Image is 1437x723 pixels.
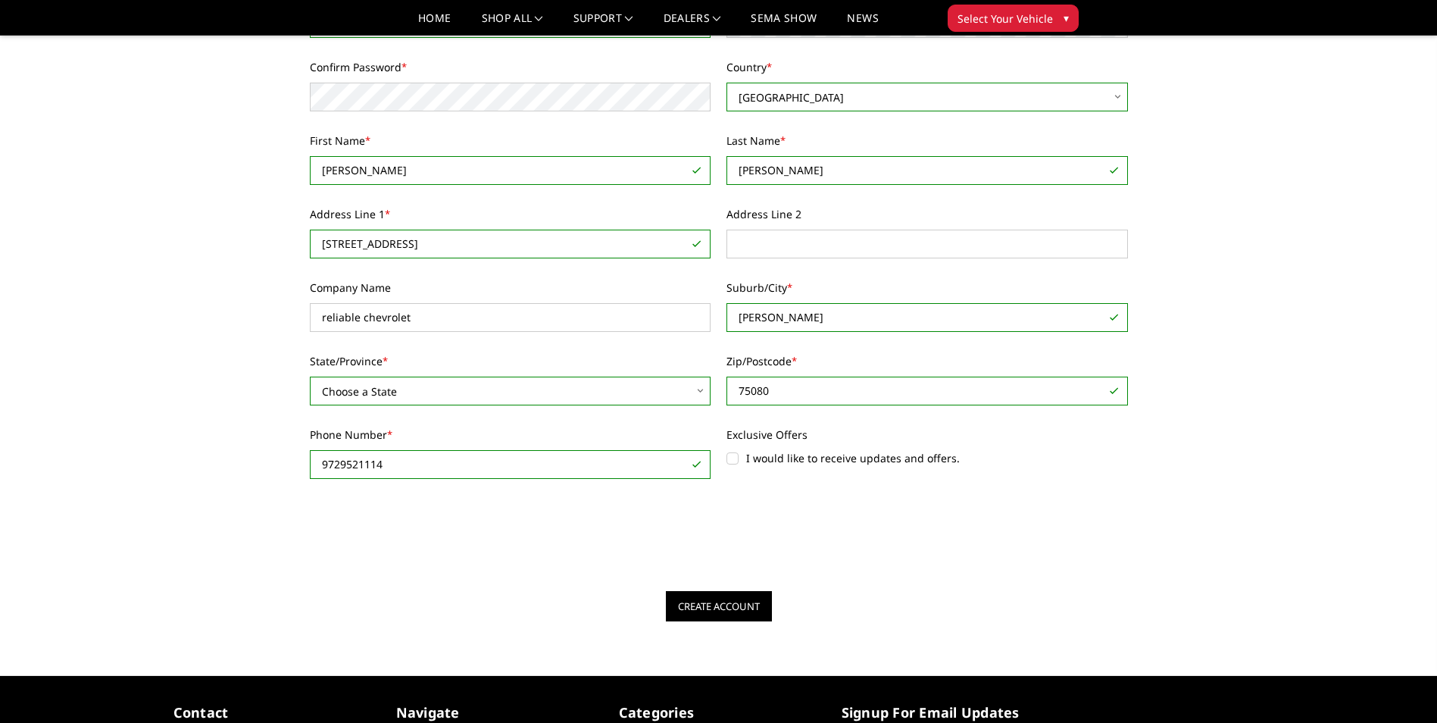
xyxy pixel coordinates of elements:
button: Select Your Vehicle [948,5,1079,32]
label: Confirm Password [310,59,711,75]
span: Select Your Vehicle [957,11,1053,27]
input: Create Account [666,591,772,621]
label: Address Line 1 [310,206,711,222]
label: First Name [310,133,711,149]
h5: Categories [619,703,819,723]
h5: Navigate [396,703,596,723]
label: Address Line 2 [726,206,1128,222]
h5: signup for email updates [842,703,1042,723]
a: SEMA Show [751,13,817,35]
label: I would like to receive updates and offers. [726,450,1128,466]
label: Last Name [726,133,1128,149]
iframe: Chat Widget [1361,650,1437,723]
label: State/Province [310,353,711,369]
a: News [847,13,878,35]
label: Country [726,59,1128,75]
a: shop all [482,13,543,35]
a: Support [573,13,633,35]
a: Dealers [664,13,721,35]
a: Home [418,13,451,35]
h5: contact [173,703,373,723]
label: Company Name [310,280,711,296]
label: Suburb/City [726,280,1128,296]
iframe: reCAPTCHA [310,500,540,559]
label: Zip/Postcode [726,353,1128,369]
label: Phone Number [310,427,711,443]
span: ▾ [1064,10,1069,26]
label: Exclusive Offers [726,427,1128,443]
